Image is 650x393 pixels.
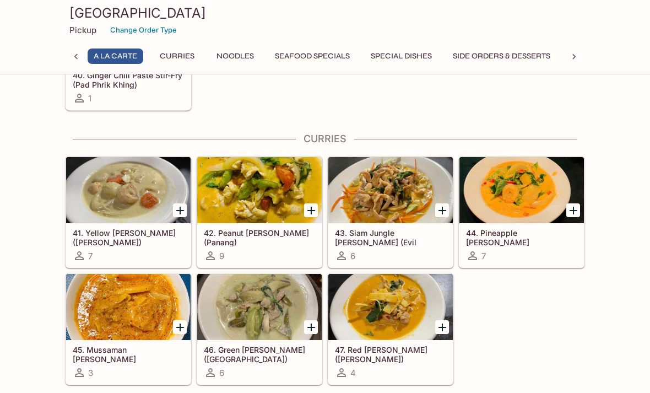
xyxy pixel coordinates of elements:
span: 3 [88,368,93,378]
span: 4 [350,368,356,378]
button: Side Orders & Desserts [447,49,556,64]
h5: 43. Siam Jungle [PERSON_NAME] (Evil [PERSON_NAME]) [335,228,446,246]
a: 42. Peanut [PERSON_NAME] (Panang)9 [197,157,322,268]
div: 41. Yellow Curry (Gaeng Kari) [66,157,191,223]
h3: [GEOGRAPHIC_DATA] [69,4,581,21]
h5: 47. Red [PERSON_NAME] ([PERSON_NAME]) [335,345,446,363]
div: 45. Mussaman Curry [66,274,191,340]
h5: 45. Mussaman [PERSON_NAME] [73,345,184,363]
a: 45. Mussaman [PERSON_NAME]3 [66,273,191,385]
button: Add 43. Siam Jungle Curry (Evil Curry) [435,203,449,217]
a: 43. Siam Jungle [PERSON_NAME] (Evil [PERSON_NAME])6 [328,157,453,268]
span: 1 [88,93,91,104]
h4: Curries [65,133,585,145]
a: 44. Pineapple [PERSON_NAME] ([PERSON_NAME] Saparot)7 [459,157,584,268]
h5: 44. Pineapple [PERSON_NAME] ([PERSON_NAME] Saparot) [466,228,577,246]
button: A La Carte [88,49,143,64]
button: Seafood Specials [269,49,356,64]
a: 46. Green [PERSON_NAME] ([GEOGRAPHIC_DATA])6 [197,273,322,385]
div: 47. Red Curry (Gaeng Dang) [328,274,453,340]
button: Curries [152,49,202,64]
button: Add 44. Pineapple Curry (Gaeng Saparot) [566,203,580,217]
span: 7 [88,251,93,261]
button: Special Dishes [365,49,438,64]
button: Add 46. Green Curry (Gaeng Daeng) [304,320,318,334]
div: 43. Siam Jungle Curry (Evil Curry) [328,157,453,223]
button: Add 42. Peanut Curry (Panang) [304,203,318,217]
h5: 46. Green [PERSON_NAME] ([GEOGRAPHIC_DATA]) [204,345,315,363]
div: 46. Green Curry (Gaeng Daeng) [197,274,322,340]
span: 6 [350,251,355,261]
button: Add 41. Yellow Curry (Gaeng Kari) [173,203,187,217]
button: Noodles [210,49,260,64]
span: 6 [219,368,224,378]
button: Change Order Type [105,21,182,39]
span: 9 [219,251,224,261]
button: Add 47. Red Curry (Gaeng Dang) [435,320,449,334]
h5: 41. Yellow [PERSON_NAME] ([PERSON_NAME]) [73,228,184,246]
div: 44. Pineapple Curry (Gaeng Saparot) [459,157,584,223]
a: 41. Yellow [PERSON_NAME] ([PERSON_NAME])7 [66,157,191,268]
span: 7 [481,251,486,261]
div: 42. Peanut Curry (Panang) [197,157,322,223]
a: 47. Red [PERSON_NAME] ([PERSON_NAME])4 [328,273,453,385]
p: Pickup [69,25,96,35]
h5: 42. Peanut [PERSON_NAME] (Panang) [204,228,315,246]
button: Add 45. Mussaman Curry [173,320,187,334]
h5: 40. Ginger Chili Paste Stir-Fry (Pad Phrik Khing) [73,71,184,89]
